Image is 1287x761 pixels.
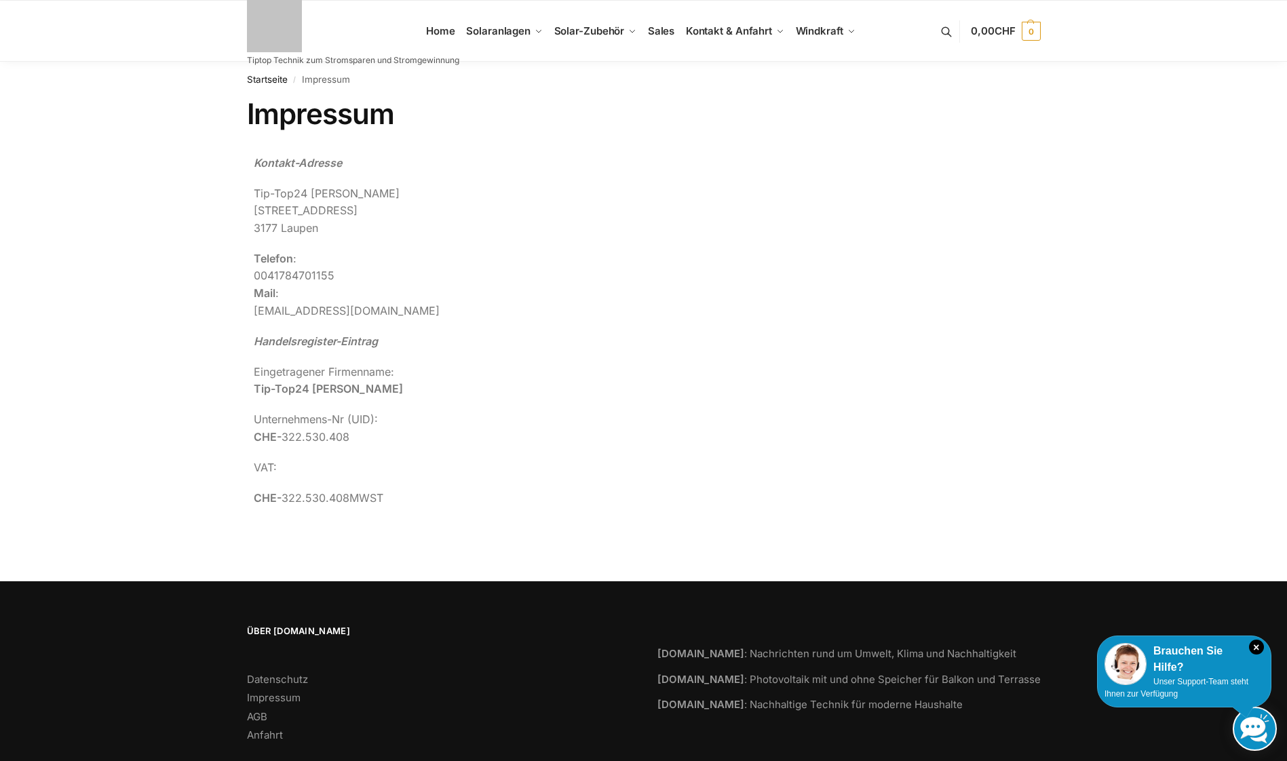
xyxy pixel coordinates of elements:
[971,11,1040,52] a: 0,00CHF 0
[796,24,843,37] span: Windkraft
[466,24,531,37] span: Solaranlagen
[1249,640,1264,655] i: Schließen
[293,252,296,265] span: :
[254,411,1034,446] p: Unternehmens-Nr (UID): 322.530.408
[254,252,293,265] strong: Telefon
[648,24,675,37] span: Sales
[790,1,861,62] a: Windkraft
[254,364,1034,398] p: Eingetragener Firmenname:
[657,673,1041,686] a: [DOMAIN_NAME]: Photovoltaik mit und ohne Speicher für Balkon und Terrasse
[254,491,282,505] strong: CHE-
[1104,643,1147,685] img: Customer service
[247,728,283,741] a: Anfahrt
[971,24,1015,37] span: 0,00
[288,75,302,85] span: /
[680,1,790,62] a: Kontakt & Anfahrt
[1022,22,1041,41] span: 0
[657,647,1016,660] a: [DOMAIN_NAME]: Nachrichten rund um Umwelt, Klima und Nachhaltigkeit
[247,62,1041,97] nav: Breadcrumb
[686,24,772,37] span: Kontakt & Anfahrt
[657,647,744,660] strong: [DOMAIN_NAME]
[254,459,1034,477] p: VAT:
[254,490,1034,507] p: 322.530.408MWST
[1104,677,1248,699] span: Unser Support-Team steht Ihnen zur Verfügung
[1104,643,1264,676] div: Brauchen Sie Hilfe?
[247,691,301,704] a: Impressum
[642,1,680,62] a: Sales
[995,24,1016,37] span: CHF
[254,382,403,395] strong: Tip-Top24 [PERSON_NAME]
[657,698,963,711] a: [DOMAIN_NAME]: Nachhaltige Technik für moderne Haushalte
[657,673,744,686] strong: [DOMAIN_NAME]
[247,710,267,723] a: AGB
[254,430,282,444] strong: CHE-
[247,74,288,85] a: Startseite
[554,24,625,37] span: Solar-Zubehör
[247,97,1041,131] h1: Impressum
[548,1,642,62] a: Solar-Zubehör
[254,334,378,348] em: Handelsregister-Eintrag
[461,1,548,62] a: Solaranlagen
[254,185,1034,237] p: Tip-Top24 [PERSON_NAME] [STREET_ADDRESS] 3177 Laupen
[247,625,630,638] span: Über [DOMAIN_NAME]
[657,698,744,711] strong: [DOMAIN_NAME]
[254,250,1034,319] p: 0041784701155 : [EMAIL_ADDRESS][DOMAIN_NAME]
[247,673,308,686] a: Datenschutz
[254,156,342,170] em: Kontakt-Adresse
[254,286,275,300] strong: Mail
[247,56,459,64] p: Tiptop Technik zum Stromsparen und Stromgewinnung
